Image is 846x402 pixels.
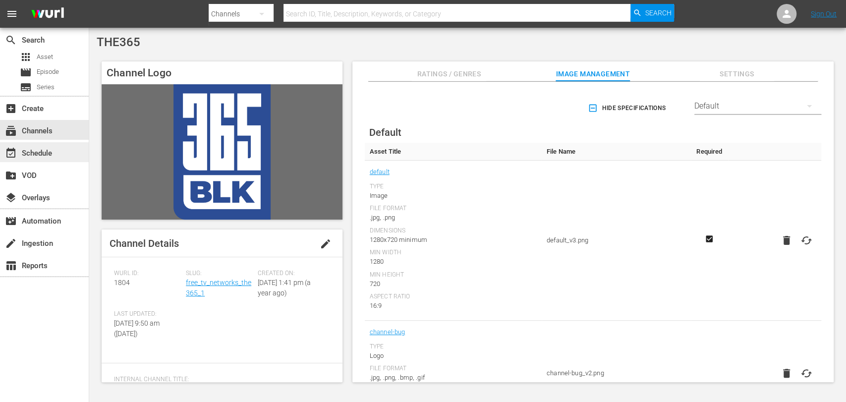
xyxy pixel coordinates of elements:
[314,232,338,256] button: edit
[5,215,17,227] span: Automation
[20,66,32,78] span: Episode
[37,67,59,77] span: Episode
[102,61,342,84] h4: Channel Logo
[37,82,55,92] span: Series
[186,270,253,278] span: Slug:
[6,8,18,20] span: menu
[114,270,181,278] span: Wurl ID:
[370,213,537,223] div: .jpg, .png
[320,238,332,250] span: edit
[24,2,71,26] img: ans4CAIJ8jUAAAAAAAAAAAAAAAAAAAAAAAAgQb4GAAAAAAAAAAAAAAAAAAAAAAAAJMjXAAAAAAAAAAAAAAAAAAAAAAAAgAT5G...
[110,237,179,249] span: Channel Details
[5,147,17,159] span: Schedule
[542,161,691,321] td: default_v3.png
[5,34,17,46] span: Search
[370,166,390,178] a: default
[370,235,537,245] div: 1280x720 minimum
[586,94,670,122] button: Hide Specifications
[370,271,537,279] div: Min Height
[556,68,630,80] span: Image Management
[258,279,311,297] span: [DATE] 1:41 pm (a year ago)
[114,310,181,318] span: Last Updated:
[5,103,17,115] span: Create
[97,35,140,49] span: THE365
[590,103,666,114] span: Hide Specifications
[700,68,774,80] span: Settings
[370,343,537,351] div: Type
[691,143,728,161] th: Required
[412,68,486,80] span: Ratings / Genres
[370,191,537,201] div: Image
[694,92,821,120] div: Default
[5,260,17,272] span: Reports
[370,249,537,257] div: Min Width
[370,183,537,191] div: Type
[114,319,160,338] span: [DATE] 9:50 am ([DATE])
[370,279,537,289] div: 720
[5,237,17,249] span: Ingestion
[370,227,537,235] div: Dimensions
[703,234,715,243] svg: Required
[370,257,537,267] div: 1280
[645,4,671,22] span: Search
[630,4,674,22] button: Search
[370,205,537,213] div: File Format
[102,84,342,220] img: THE365
[370,293,537,301] div: Aspect Ratio
[811,10,837,18] a: Sign Out
[5,170,17,181] span: VOD
[114,376,325,384] span: Internal Channel Title:
[365,143,542,161] th: Asset Title
[370,365,537,373] div: File Format
[370,326,405,339] a: channel-bug
[20,81,32,93] span: Series
[370,373,537,383] div: .jpg, .png, .bmp, .gif
[542,143,691,161] th: File Name
[37,52,53,62] span: Asset
[186,279,251,297] a: free_tv_networks_the365_1
[114,279,130,287] span: 1804
[369,126,401,138] span: Default
[370,351,537,361] div: Logo
[258,270,325,278] span: Created On:
[370,301,537,311] div: 16:9
[5,125,17,137] span: Channels
[5,192,17,204] span: Overlays
[20,51,32,63] span: Asset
